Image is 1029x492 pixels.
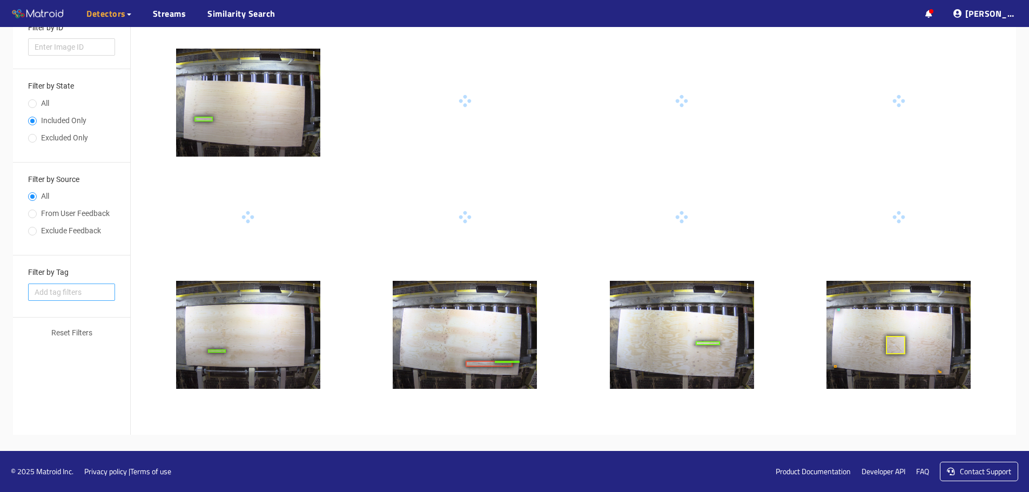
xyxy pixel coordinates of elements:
[916,466,929,477] a: FAQ
[11,6,65,22] img: Matroid logo
[28,268,115,277] h3: Filter by Tag
[37,209,114,218] span: From User Feedback
[28,82,115,90] h3: Filter by State
[28,38,115,56] input: Enter Image ID
[51,327,92,339] span: Reset Filters
[35,286,109,298] span: Add tag filters
[207,7,275,20] a: Similarity Search
[130,466,171,477] a: Terms of use
[25,324,119,341] button: Reset Filters
[84,466,130,477] a: Privacy policy |
[37,226,105,235] span: Exclude Feedback
[37,133,92,142] span: Excluded Only
[11,466,73,477] span: © 2025 Matroid Inc.
[28,176,115,184] h3: Filter by Source
[940,462,1018,481] a: Contact Support
[37,116,91,125] span: Included Only
[86,7,126,20] span: Detectors
[37,99,53,107] span: All
[776,466,851,477] a: Product Documentation
[862,466,905,477] a: Developer API
[960,466,1011,477] span: Contact Support
[153,7,186,20] a: Streams
[37,192,53,200] span: All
